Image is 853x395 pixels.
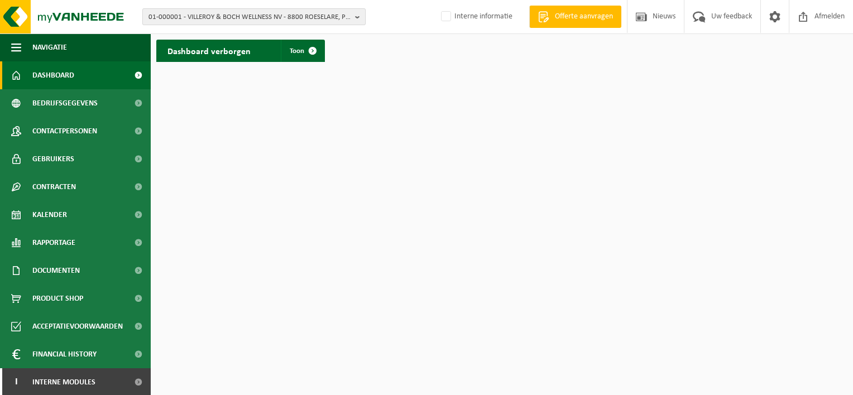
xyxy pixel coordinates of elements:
[32,340,97,368] span: Financial History
[290,47,304,55] span: Toon
[148,9,351,26] span: 01-000001 - VILLEROY & BOCH WELLNESS NV - 8800 ROESELARE, POPULIERSTRAAT 1
[32,117,97,145] span: Contactpersonen
[32,312,123,340] span: Acceptatievoorwaarden
[32,201,67,229] span: Kalender
[142,8,366,25] button: 01-000001 - VILLEROY & BOCH WELLNESS NV - 8800 ROESELARE, POPULIERSTRAAT 1
[281,40,324,62] a: Toon
[32,33,67,61] span: Navigatie
[32,61,74,89] span: Dashboard
[32,145,74,173] span: Gebruikers
[32,89,98,117] span: Bedrijfsgegevens
[552,11,616,22] span: Offerte aanvragen
[156,40,262,61] h2: Dashboard verborgen
[32,257,80,285] span: Documenten
[529,6,621,28] a: Offerte aanvragen
[439,8,512,25] label: Interne informatie
[32,285,83,312] span: Product Shop
[32,229,75,257] span: Rapportage
[32,173,76,201] span: Contracten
